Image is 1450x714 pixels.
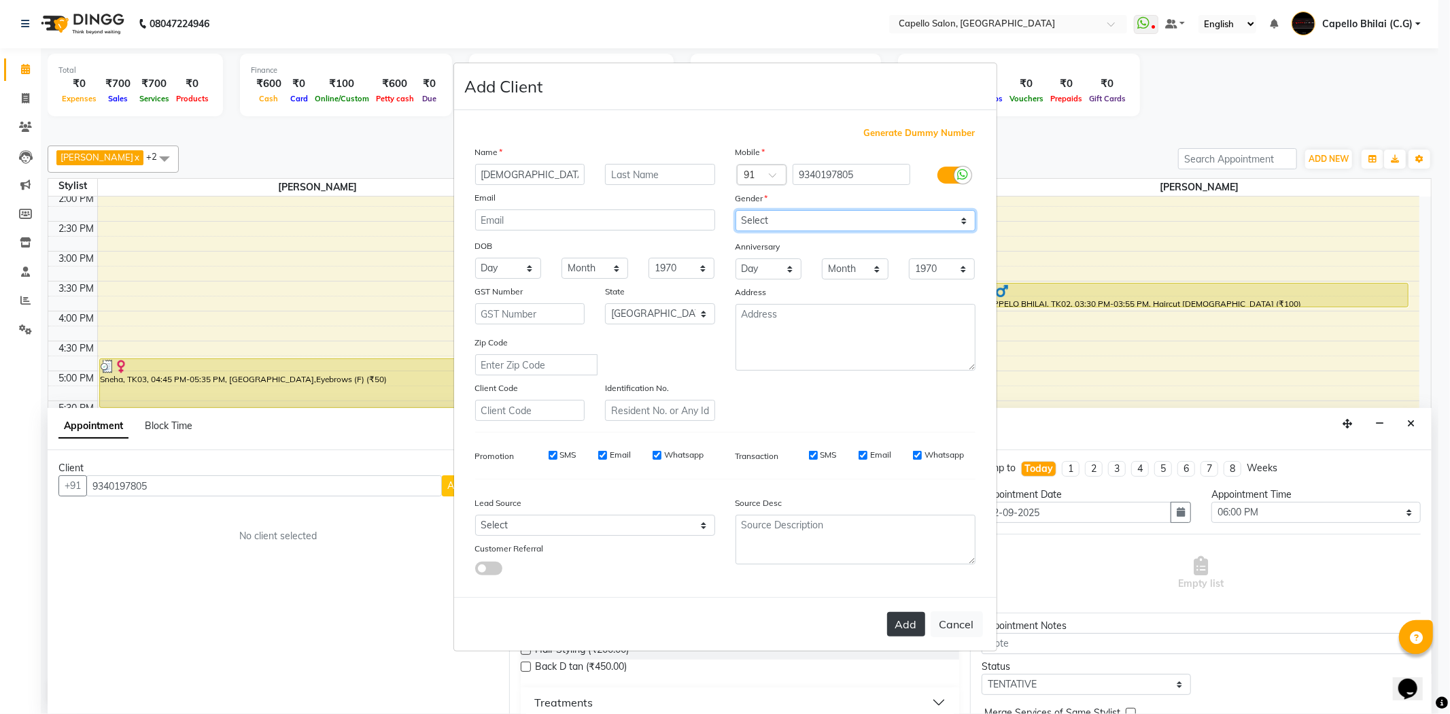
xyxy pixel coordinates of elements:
input: Client Code [475,400,585,421]
label: Whatsapp [664,449,704,461]
button: Add [887,612,925,636]
label: State [605,286,625,298]
label: GST Number [475,286,523,298]
span: Generate Dummy Number [864,126,976,140]
label: Email [870,449,891,461]
h4: Add Client [465,74,543,99]
button: Cancel [931,611,983,637]
input: Mobile [793,164,910,185]
label: Source Desc [736,497,782,509]
label: SMS [821,449,837,461]
label: Whatsapp [925,449,964,461]
label: Identification No. [605,382,669,394]
label: Anniversary [736,241,780,253]
input: Enter Zip Code [475,354,598,375]
input: Resident No. or Any Id [605,400,715,421]
input: Email [475,209,715,231]
label: Gender [736,192,768,205]
label: DOB [475,240,493,252]
label: Client Code [475,382,519,394]
label: Address [736,286,767,299]
label: Email [475,192,496,204]
label: Zip Code [475,337,508,349]
label: Email [610,449,631,461]
label: Customer Referral [475,543,544,555]
label: Transaction [736,450,779,462]
label: Name [475,146,503,158]
label: Lead Source [475,497,522,509]
input: Last Name [605,164,715,185]
label: Mobile [736,146,765,158]
input: First Name [475,164,585,185]
label: Promotion [475,450,515,462]
label: SMS [560,449,576,461]
input: GST Number [475,303,585,324]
